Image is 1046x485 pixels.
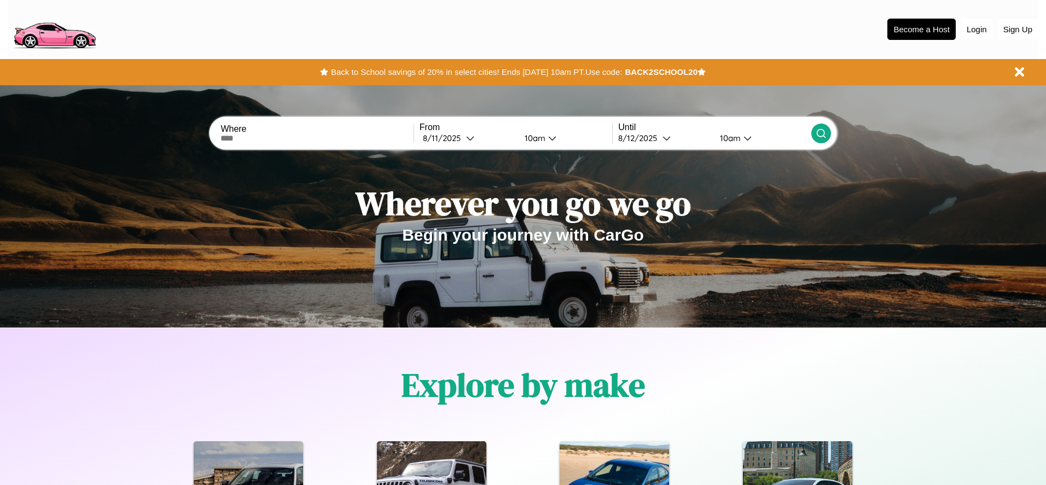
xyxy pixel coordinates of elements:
div: 10am [519,133,548,143]
button: Sign Up [998,19,1038,39]
label: Where [220,124,413,134]
button: 10am [516,132,612,144]
div: 8 / 12 / 2025 [618,133,663,143]
div: 10am [714,133,743,143]
button: Back to School savings of 20% in select cities! Ends [DATE] 10am PT.Use code: [328,65,625,80]
button: 8/11/2025 [420,132,516,144]
button: Become a Host [887,19,956,40]
button: Login [961,19,992,39]
label: Until [618,122,811,132]
label: From [420,122,612,132]
h1: Explore by make [402,363,645,407]
b: BACK2SCHOOL20 [625,67,698,77]
div: 8 / 11 / 2025 [423,133,466,143]
button: 10am [711,132,811,144]
img: logo [8,5,101,51]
